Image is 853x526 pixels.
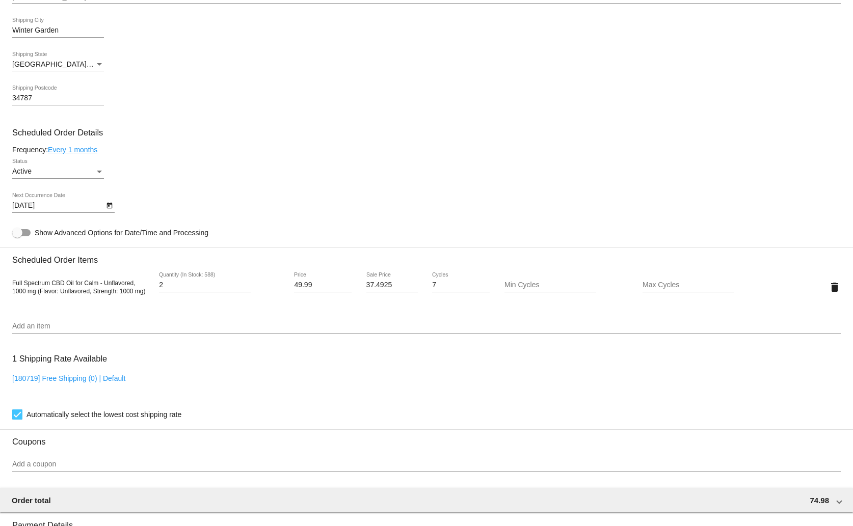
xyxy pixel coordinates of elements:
h3: Scheduled Order Items [12,247,841,265]
mat-icon: delete [829,281,841,293]
input: Next Occurrence Date [12,202,104,210]
span: Show Advanced Options for Date/Time and Processing [35,228,208,238]
h3: Coupons [12,429,841,447]
span: 74.98 [810,496,829,505]
input: Add a coupon [12,460,841,468]
mat-select: Status [12,168,104,176]
h3: Scheduled Order Details [12,128,841,137]
input: Shipping Postcode [12,94,104,102]
input: Max Cycles [643,281,734,289]
input: Quantity (In Stock: 588) [159,281,251,289]
input: Sale Price [366,281,418,289]
span: Full Spectrum CBD Oil for Calm - Unflavored, 1000 mg (Flavor: Unflavored, Strength: 1000 mg) [12,280,145,295]
input: Price [294,281,352,289]
button: Open calendar [104,200,115,210]
span: [GEOGRAPHIC_DATA] | [US_STATE] [12,60,132,68]
input: Shipping City [12,26,104,35]
mat-select: Shipping State [12,61,104,69]
div: Frequency: [12,146,841,154]
span: Automatically select the lowest cost shipping rate [26,408,181,421]
a: Every 1 months [48,146,97,154]
input: Min Cycles [504,281,596,289]
a: [180719] Free Shipping (0) | Default [12,374,125,382]
span: Active [12,167,32,175]
span: Order total [12,496,51,505]
input: Add an item [12,322,841,330]
h3: 1 Shipping Rate Available [12,348,107,370]
input: Cycles [432,281,490,289]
